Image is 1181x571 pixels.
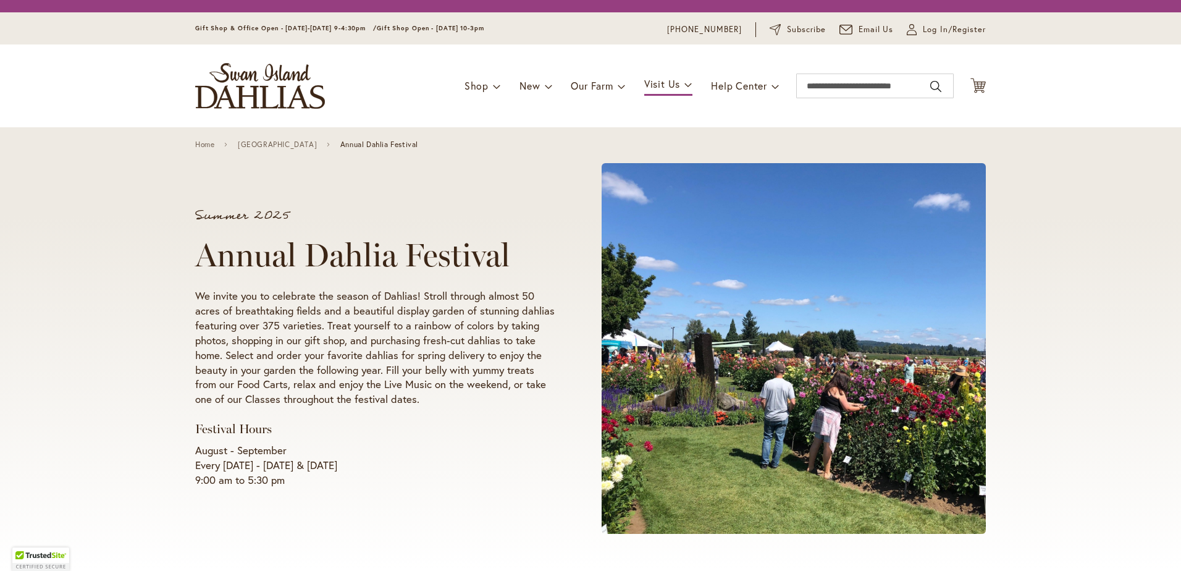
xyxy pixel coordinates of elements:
[195,421,555,437] h3: Festival Hours
[195,63,325,109] a: store logo
[770,23,826,36] a: Subscribe
[195,24,377,32] span: Gift Shop & Office Open - [DATE]-[DATE] 9-4:30pm /
[907,23,986,36] a: Log In/Register
[644,77,680,90] span: Visit Us
[859,23,894,36] span: Email Us
[195,443,555,488] p: August - September Every [DATE] - [DATE] & [DATE] 9:00 am to 5:30 pm
[787,23,826,36] span: Subscribe
[519,79,540,92] span: New
[195,289,555,407] p: We invite you to celebrate the season of Dahlias! Stroll through almost 50 acres of breathtaking ...
[464,79,489,92] span: Shop
[340,140,418,149] span: Annual Dahlia Festival
[195,209,555,222] p: Summer 2025
[195,140,214,149] a: Home
[377,24,484,32] span: Gift Shop Open - [DATE] 10-3pm
[12,548,69,571] div: TrustedSite Certified
[711,79,767,92] span: Help Center
[571,79,613,92] span: Our Farm
[930,77,941,96] button: Search
[667,23,742,36] a: [PHONE_NUMBER]
[923,23,986,36] span: Log In/Register
[238,140,317,149] a: [GEOGRAPHIC_DATA]
[195,237,555,274] h1: Annual Dahlia Festival
[839,23,894,36] a: Email Us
